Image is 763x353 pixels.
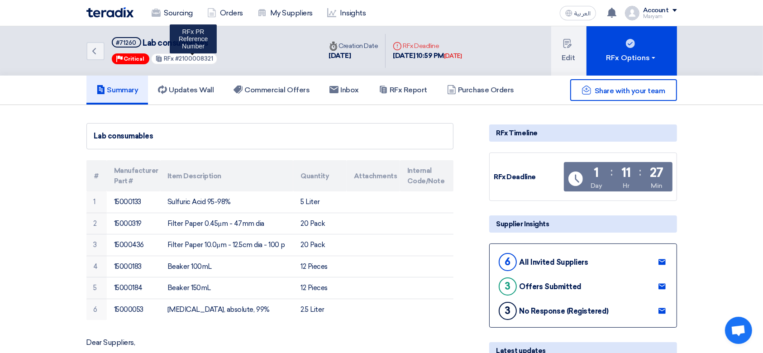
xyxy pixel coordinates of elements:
[86,234,107,256] td: 3
[293,160,347,191] th: Quantity
[369,76,437,105] a: RFx Report
[551,26,587,76] button: Edit
[499,302,517,320] div: 3
[489,124,677,142] div: RFx Timeline
[107,213,160,234] td: 15000319
[143,38,208,48] span: Lab consumables
[86,277,107,299] td: 5
[107,277,160,299] td: 15000184
[158,86,214,95] h5: Updates Wall
[444,52,462,61] div: [DATE]
[621,167,631,179] div: 11
[160,213,293,234] td: Filter Paper 0.45µm - 47mm dia
[86,213,107,234] td: 2
[393,51,462,61] div: [DATE] 10:59 PM
[725,317,752,344] a: Open chat
[623,181,629,191] div: Hr
[86,7,134,18] img: Teradix logo
[587,26,677,76] button: RFx Options
[595,86,665,95] span: Share with your team
[200,3,250,23] a: Orders
[520,258,588,267] div: All Invited Suppliers
[400,160,453,191] th: Internal Code/Note
[107,299,160,320] td: 15000053
[112,37,218,48] h5: Lab consumables
[520,307,609,315] div: No Response (Registered)
[489,215,677,233] div: Supplier Insights
[96,86,138,95] h5: Summary
[494,172,562,182] div: RFx Deadline
[148,76,224,105] a: Updates Wall
[107,160,160,191] th: Manufacturer Part #
[379,86,427,95] h5: RFx Report
[606,52,657,63] div: RFx Options
[160,299,293,320] td: [MEDICAL_DATA], absolute, 99%
[250,3,320,23] a: My Suppliers
[86,338,453,347] p: Dear Suppliers,
[393,41,462,51] div: RFx Deadline
[170,24,217,53] div: RFx PR Reference Number
[574,10,591,17] span: العربية
[86,76,148,105] a: Summary
[175,55,213,62] span: #2100008321
[107,191,160,213] td: 15000133
[329,86,359,95] h5: Inbox
[86,191,107,213] td: 1
[293,234,347,256] td: 20 Pack
[160,191,293,213] td: Sulfuric Acid 95-98%
[160,234,293,256] td: Filter Paper 10.0µm - 12.5cm dia - 100 p
[347,160,400,191] th: Attachments
[164,55,174,62] span: RFx
[224,76,320,105] a: Commercial Offers
[499,277,517,296] div: 3
[499,253,517,271] div: 6
[234,86,310,95] h5: Commercial Offers
[86,299,107,320] td: 6
[107,234,160,256] td: 15000436
[86,160,107,191] th: #
[124,56,145,62] span: Critical
[329,41,378,51] div: Creation Date
[293,191,347,213] td: 5 Liter
[293,213,347,234] td: 20 Pack
[329,51,378,61] div: [DATE]
[639,164,642,180] div: :
[643,14,677,19] div: Maryam
[651,181,663,191] div: Min
[594,167,599,179] div: 1
[86,256,107,277] td: 4
[625,6,639,20] img: profile_test.png
[643,7,669,14] div: Account
[116,40,137,46] div: #71260
[293,256,347,277] td: 12 Pieces
[610,164,613,180] div: :
[160,277,293,299] td: Beaker 150mL
[293,277,347,299] td: 12 Pieces
[160,256,293,277] td: Beaker 100mL
[437,76,524,105] a: Purchase Orders
[591,181,602,191] div: Day
[560,6,596,20] button: العربية
[94,131,446,142] div: Lab consumables
[320,76,369,105] a: Inbox
[293,299,347,320] td: 2.5 Liter
[520,282,582,291] div: Offers Submitted
[107,256,160,277] td: 15000183
[650,167,663,179] div: 27
[144,3,200,23] a: Sourcing
[320,3,373,23] a: Insights
[447,86,514,95] h5: Purchase Orders
[160,160,293,191] th: Item Description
